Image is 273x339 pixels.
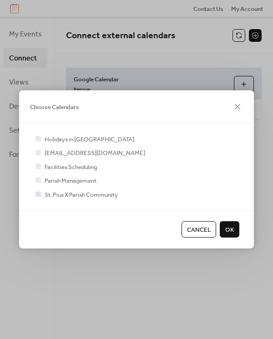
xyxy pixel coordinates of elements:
[45,135,134,144] span: Holidays in [GEOGRAPHIC_DATA]
[182,221,216,238] button: Cancel
[187,225,211,234] span: Cancel
[45,149,145,158] span: [EMAIL_ADDRESS][DOMAIN_NAME]
[45,176,96,185] span: Parish Management
[45,190,118,199] span: St. Pius X Parish Community
[30,103,79,112] span: Choose Calendars
[45,163,97,172] span: Facilities Scheduling
[225,225,234,234] span: OK
[220,221,239,238] button: OK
